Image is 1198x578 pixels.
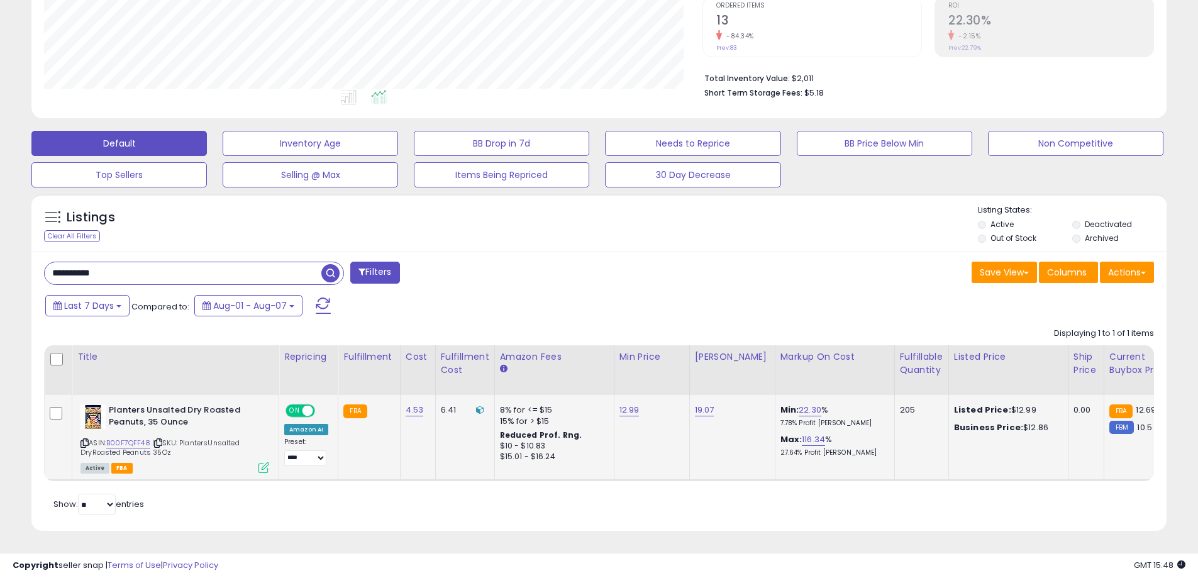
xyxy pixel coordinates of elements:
[1039,262,1098,283] button: Columns
[775,345,894,395] th: The percentage added to the cost of goods (COGS) that forms the calculator for Min & Max prices.
[988,131,1163,156] button: Non Competitive
[213,299,287,312] span: Aug-01 - Aug-07
[108,559,161,571] a: Terms of Use
[1109,350,1174,377] div: Current Buybox Price
[441,404,485,416] div: 6.41
[500,364,507,375] small: Amazon Fees.
[802,433,825,446] a: 116.34
[284,438,328,466] div: Preset:
[31,162,207,187] button: Top Sellers
[978,204,1167,216] p: Listing States:
[954,404,1058,416] div: $12.99
[80,463,109,474] span: All listings currently available for purchase on Amazon
[13,560,218,572] div: seller snap | |
[67,209,115,226] h5: Listings
[948,13,1153,30] h2: 22.30%
[1085,219,1132,230] label: Deactivated
[716,13,921,30] h2: 13
[780,404,885,428] div: %
[44,230,100,242] div: Clear All Filters
[1109,421,1134,434] small: FBM
[131,301,189,313] span: Compared to:
[500,404,604,416] div: 8% for <= $15
[797,131,972,156] button: BB Price Below Min
[716,3,921,9] span: Ordered Items
[605,162,780,187] button: 30 Day Decrease
[500,452,604,462] div: $15.01 - $16.24
[500,350,609,364] div: Amazon Fees
[31,131,207,156] button: Default
[1136,404,1156,416] span: 12.69
[990,233,1036,243] label: Out of Stock
[799,404,821,416] a: 22.30
[1100,262,1154,283] button: Actions
[948,3,1153,9] span: ROI
[780,448,885,457] p: 27.64% Profit [PERSON_NAME]
[406,404,424,416] a: 4.53
[1073,404,1094,416] div: 0.00
[954,31,980,41] small: -2.15%
[704,70,1145,85] li: $2,011
[900,404,939,416] div: 205
[780,434,885,457] div: %
[80,404,106,430] img: 51a8bN7DBQL._SL40_.jpg
[194,295,302,316] button: Aug-01 - Aug-07
[1073,350,1099,377] div: Ship Price
[284,424,328,435] div: Amazon AI
[80,438,240,457] span: | SKU: PlantersUnsalted DryRoasted Peanuts 35Oz
[722,31,754,41] small: -84.34%
[343,404,367,418] small: FBA
[954,350,1063,364] div: Listed Price
[500,416,604,427] div: 15% for > $15
[716,44,737,52] small: Prev: 83
[804,87,824,99] span: $5.18
[500,441,604,452] div: $10 - $10.83
[414,162,589,187] button: Items Being Repriced
[77,350,274,364] div: Title
[441,350,489,377] div: Fulfillment Cost
[948,44,981,52] small: Prev: 22.79%
[954,421,1023,433] b: Business Price:
[1137,421,1152,433] span: 10.5
[223,131,398,156] button: Inventory Age
[406,350,430,364] div: Cost
[1109,404,1133,418] small: FBA
[780,404,799,416] b: Min:
[414,131,589,156] button: BB Drop in 7d
[695,350,770,364] div: [PERSON_NAME]
[13,559,58,571] strong: Copyright
[1054,328,1154,340] div: Displaying 1 to 1 of 1 items
[223,162,398,187] button: Selling @ Max
[106,438,150,448] a: B00F7QFF48
[695,404,714,416] a: 19.07
[704,87,802,98] b: Short Term Storage Fees:
[619,350,684,364] div: Min Price
[343,350,394,364] div: Fulfillment
[954,404,1011,416] b: Listed Price:
[53,498,144,510] span: Show: entries
[284,350,333,364] div: Repricing
[350,262,399,284] button: Filters
[900,350,943,377] div: Fulfillable Quantity
[972,262,1037,283] button: Save View
[287,406,302,416] span: ON
[619,404,640,416] a: 12.99
[1047,266,1087,279] span: Columns
[45,295,130,316] button: Last 7 Days
[605,131,780,156] button: Needs to Reprice
[780,350,889,364] div: Markup on Cost
[313,406,333,416] span: OFF
[780,433,802,445] b: Max:
[954,422,1058,433] div: $12.86
[80,404,269,472] div: ASIN:
[109,404,262,431] b: Planters Unsalted Dry Roasted Peanuts, 35 Ounce
[1085,233,1119,243] label: Archived
[111,463,133,474] span: FBA
[780,419,885,428] p: 7.78% Profit [PERSON_NAME]
[163,559,218,571] a: Privacy Policy
[990,219,1014,230] label: Active
[704,73,790,84] b: Total Inventory Value:
[500,430,582,440] b: Reduced Prof. Rng.
[1134,559,1185,571] span: 2025-08-15 15:48 GMT
[64,299,114,312] span: Last 7 Days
